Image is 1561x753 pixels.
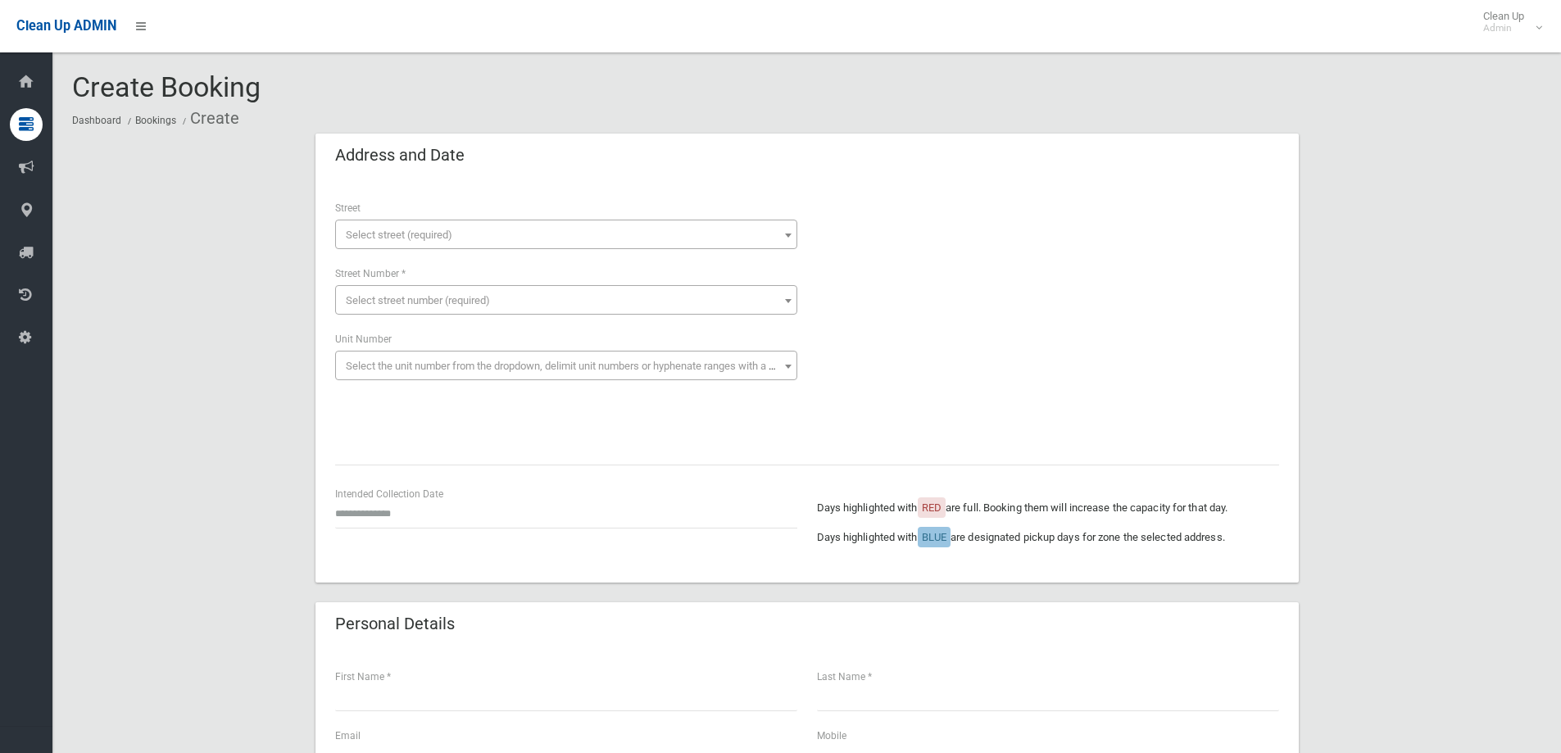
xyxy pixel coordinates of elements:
span: RED [922,501,942,514]
span: Select street number (required) [346,294,490,306]
span: Clean Up ADMIN [16,18,116,34]
span: Select the unit number from the dropdown, delimit unit numbers or hyphenate ranges with a comma [346,360,804,372]
p: Days highlighted with are designated pickup days for zone the selected address. [817,528,1279,547]
span: Create Booking [72,70,261,103]
span: BLUE [922,531,946,543]
header: Personal Details [315,608,474,640]
a: Dashboard [72,115,121,126]
span: Select street (required) [346,229,452,241]
span: Clean Up [1475,10,1541,34]
p: Days highlighted with are full. Booking them will increase the capacity for that day. [817,498,1279,518]
a: Bookings [135,115,176,126]
small: Admin [1483,22,1524,34]
li: Create [179,103,239,134]
header: Address and Date [315,139,484,171]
